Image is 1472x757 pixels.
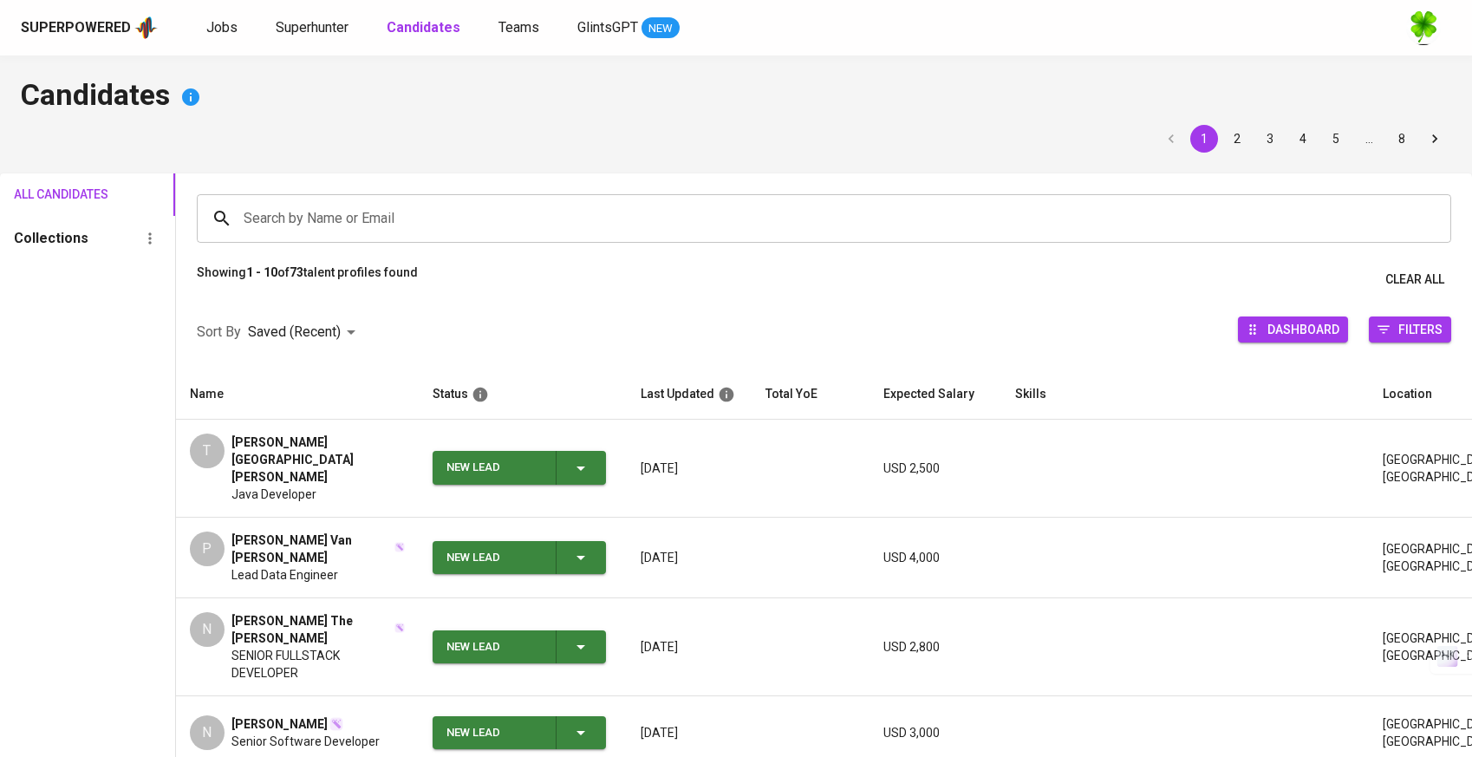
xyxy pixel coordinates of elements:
[14,184,85,206] span: All Candidates
[627,369,752,420] th: Last Updated
[394,542,405,552] img: magic_wand.svg
[190,532,225,566] div: P
[231,532,393,566] span: [PERSON_NAME] Van [PERSON_NAME]
[21,18,131,38] div: Superpowered
[387,17,464,39] a: Candidates
[276,19,348,36] span: Superhunter
[446,630,542,664] div: New Lead
[642,20,680,37] span: NEW
[231,486,316,503] span: Java Developer
[248,317,361,349] div: Saved (Recent)
[433,541,606,575] button: New Lead
[190,434,225,468] div: T
[14,226,88,251] h6: Collections
[641,460,738,477] p: [DATE]
[231,715,328,733] span: [PERSON_NAME]
[246,265,277,279] b: 1 - 10
[276,17,352,39] a: Superhunter
[190,715,225,750] div: N
[1238,317,1348,343] button: Dashboard
[419,369,627,420] th: Status
[206,19,238,36] span: Jobs
[1190,125,1218,153] button: page 1
[1223,125,1251,153] button: Go to page 2
[21,76,1451,118] h4: Candidates
[329,717,343,731] img: magic_wand.svg
[446,541,542,575] div: New Lead
[641,549,738,566] p: [DATE]
[577,19,638,36] span: GlintsGPT
[1398,317,1443,341] span: Filters
[387,19,460,36] b: Candidates
[577,17,680,39] a: GlintsGPT NEW
[197,322,241,343] p: Sort By
[446,716,542,750] div: New Lead
[248,322,341,343] p: Saved (Recent)
[231,647,405,682] span: SENIOR FULLSTACK DEVELOPER
[1001,369,1369,420] th: Skills
[883,460,987,477] p: USD 2,500
[641,724,738,741] p: [DATE]
[1289,125,1317,153] button: Go to page 4
[446,451,542,485] div: New Lead
[190,612,225,647] div: N
[870,369,1001,420] th: Expected Salary
[433,451,606,485] button: New Lead
[433,716,606,750] button: New Lead
[1378,264,1451,296] button: Clear All
[433,630,606,664] button: New Lead
[176,369,419,420] th: Name
[1322,125,1350,153] button: Go to page 5
[394,623,405,633] img: magic_wand.svg
[498,17,543,39] a: Teams
[641,638,738,656] p: [DATE]
[231,733,380,750] span: Senior Software Developer
[21,15,158,41] a: Superpoweredapp logo
[1355,130,1383,147] div: …
[498,19,539,36] span: Teams
[134,15,158,41] img: app logo
[883,549,987,566] p: USD 4,000
[1385,269,1444,290] span: Clear All
[1155,125,1451,153] nav: pagination navigation
[1267,317,1339,341] span: Dashboard
[231,566,338,584] span: Lead Data Engineer
[752,369,870,420] th: Total YoE
[231,612,393,647] span: [PERSON_NAME] The [PERSON_NAME]
[1388,125,1416,153] button: Go to page 8
[1256,125,1284,153] button: Go to page 3
[883,724,987,741] p: USD 3,000
[231,434,405,486] span: [PERSON_NAME][GEOGRAPHIC_DATA][PERSON_NAME]
[1421,125,1449,153] button: Go to next page
[206,17,241,39] a: Jobs
[1369,317,1451,343] button: Filters
[883,638,987,656] p: USD 2,800
[290,265,303,279] b: 73
[197,264,418,296] p: Showing of talent profiles found
[1406,10,1441,45] img: f9493b8c-82b8-4f41-8722-f5d69bb1b761.jpg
